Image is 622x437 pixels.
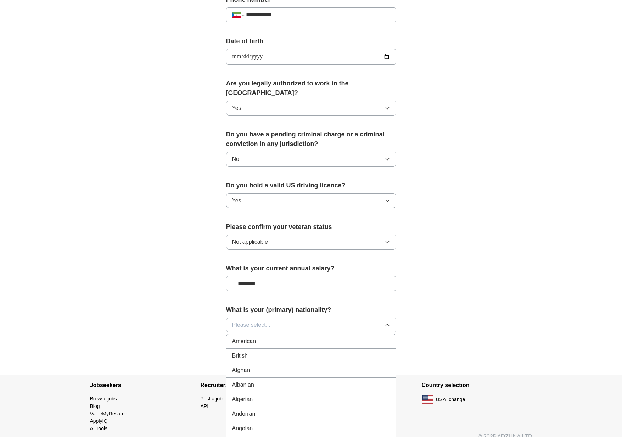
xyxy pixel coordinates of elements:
[232,395,253,404] span: Algerian
[422,375,532,395] h4: Country selection
[232,424,253,433] span: Angolan
[232,155,239,163] span: No
[232,337,256,346] span: American
[449,396,465,403] button: change
[226,130,396,149] label: Do you have a pending criminal charge or a criminal conviction in any jurisdiction?
[201,396,223,402] a: Post a job
[90,418,108,424] a: ApplyIQ
[226,305,396,315] label: What is your (primary) nationality?
[90,403,100,409] a: Blog
[90,426,108,431] a: AI Tools
[226,193,396,208] button: Yes
[226,318,396,332] button: Please select...
[232,321,271,329] span: Please select...
[232,410,256,418] span: Andorran
[226,181,396,190] label: Do you hold a valid US driving licence?
[226,264,396,273] label: What is your current annual salary?
[232,381,254,389] span: Albanian
[232,238,268,246] span: Not applicable
[226,101,396,116] button: Yes
[201,403,209,409] a: API
[422,395,433,404] img: US flag
[436,396,446,403] span: USA
[226,222,396,232] label: Please confirm your veteran status
[232,196,241,205] span: Yes
[232,104,241,112] span: Yes
[90,396,117,402] a: Browse jobs
[226,152,396,167] button: No
[226,79,396,98] label: Are you legally authorized to work in the [GEOGRAPHIC_DATA]?
[90,411,128,416] a: ValueMyResume
[226,235,396,250] button: Not applicable
[232,352,248,360] span: British
[226,37,396,46] label: Date of birth
[232,366,250,375] span: Afghan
